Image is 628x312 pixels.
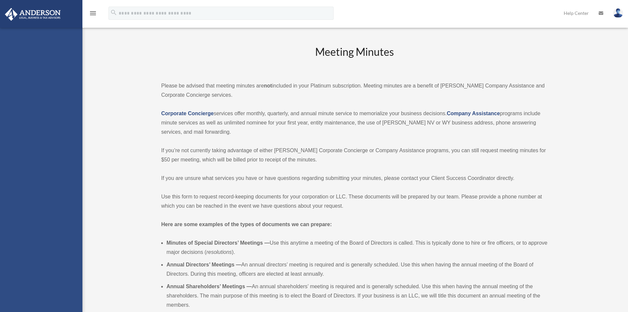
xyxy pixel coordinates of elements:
[447,111,500,116] a: Company Assistance
[89,12,97,17] a: menu
[166,260,548,279] li: An annual directors’ meeting is required and is generally scheduled. Use this when having the ann...
[161,109,548,137] p: services offer monthly, quarterly, and annual minute service to memorialize your business decisio...
[166,282,548,310] li: An annual shareholders’ meeting is required and is generally scheduled. Use this when having the ...
[161,45,548,72] h2: Meeting Minutes
[161,192,548,211] p: Use this form to request record-keeping documents for your corporation or LLC. These documents wi...
[161,81,548,100] p: Please be advised that meeting minutes are included in your Platinum subscription. Meeting minute...
[613,8,623,18] img: User Pic
[166,262,241,267] b: Annual Directors’ Meetings —
[3,8,63,21] img: Anderson Advisors Platinum Portal
[166,238,548,257] li: Use this anytime a meeting of the Board of Directors is called. This is typically done to hire or...
[166,240,270,246] b: Minutes of Special Directors’ Meetings —
[89,9,97,17] i: menu
[264,83,272,88] strong: not
[206,249,232,255] em: resolutions
[161,174,548,183] p: If you are unsure what services you have or have questions regarding submitting your minutes, ple...
[161,222,332,227] strong: Here are some examples of the types of documents we can prepare:
[166,284,252,289] b: Annual Shareholders’ Meetings —
[110,9,117,16] i: search
[161,111,214,116] a: Corporate Concierge
[161,146,548,164] p: If you’re not currently taking advantage of either [PERSON_NAME] Corporate Concierge or Company A...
